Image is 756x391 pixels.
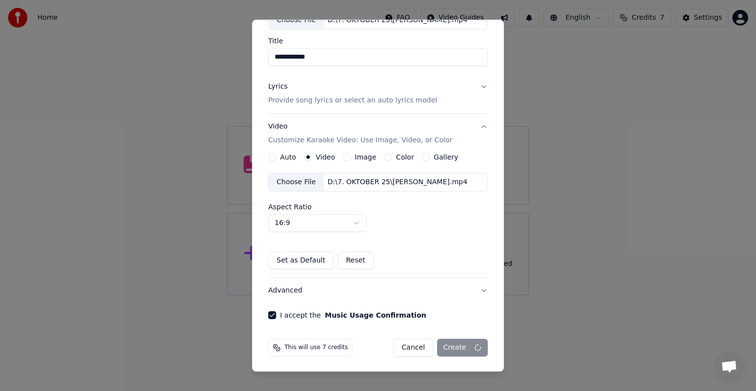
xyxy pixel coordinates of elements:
[393,339,433,357] button: Cancel
[396,154,414,161] label: Color
[268,82,287,92] div: Lyrics
[355,154,377,161] label: Image
[280,312,426,319] label: I accept the
[268,153,488,277] div: VideoCustomize Karaoke Video: Use Image, Video, or Color
[269,173,324,191] div: Choose File
[268,96,437,105] p: Provide song lyrics or select an auto lyrics model
[280,154,296,161] label: Auto
[268,203,488,210] label: Aspect Ratio
[268,74,488,113] button: LyricsProvide song lyrics or select an auto lyrics model
[268,252,334,269] button: Set as Default
[268,278,488,303] button: Advanced
[316,154,335,161] label: Video
[269,11,324,29] div: Choose File
[325,312,426,319] button: I accept the
[268,114,488,153] button: VideoCustomize Karaoke Video: Use Image, Video, or Color
[324,177,472,187] div: D:\7. OKTOBER 25\[PERSON_NAME].mp4
[324,15,472,25] div: D:\7. OKTOBER 25\[PERSON_NAME].mp4
[268,122,452,145] div: Video
[434,154,458,161] label: Gallery
[338,252,374,269] button: Reset
[268,135,452,145] p: Customize Karaoke Video: Use Image, Video, or Color
[284,344,348,352] span: This will use 7 credits
[268,37,488,44] label: Title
